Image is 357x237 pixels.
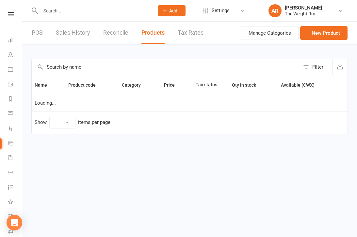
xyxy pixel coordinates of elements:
span: Qty in stock [232,82,263,88]
a: Calendar [8,63,23,77]
a: Payments [8,77,23,92]
a: Products [141,22,165,44]
div: Filter [312,63,323,71]
div: Open Intercom Messenger [7,215,22,230]
span: Add [169,8,177,13]
button: Qty in stock [232,81,263,89]
a: Tax Rates [178,22,203,44]
a: General attendance kiosk mode [8,210,23,225]
span: Available (CWX) [281,82,315,88]
button: + New Product [300,26,348,40]
button: Available (CWX) [281,81,322,89]
a: POS [32,22,43,44]
div: items per page [78,120,110,125]
div: Show [35,117,110,128]
a: Product Sales [8,136,23,151]
div: The Weight Rm [285,11,322,17]
div: [PERSON_NAME] [285,5,322,11]
a: Dashboard [8,33,23,48]
span: Settings [212,3,230,18]
button: Add [158,5,186,16]
a: Reports [8,92,23,107]
button: Price [164,81,182,89]
a: What's New [8,195,23,210]
a: Sales History [56,22,90,44]
td: Loading... [32,95,348,111]
button: Category [122,81,148,89]
th: Tax status [193,75,229,95]
a: Reconcile [103,22,128,44]
a: People [8,48,23,63]
span: Category [122,82,148,88]
button: Name [35,81,54,89]
span: Product code [68,82,103,88]
span: Name [35,82,54,88]
div: AR [268,4,282,17]
input: Search... [39,6,149,15]
button: Manage Categories [241,26,299,40]
input: Search by name [32,59,300,75]
span: Price [164,82,182,88]
button: Filter [300,59,332,75]
button: Product code [68,81,103,89]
